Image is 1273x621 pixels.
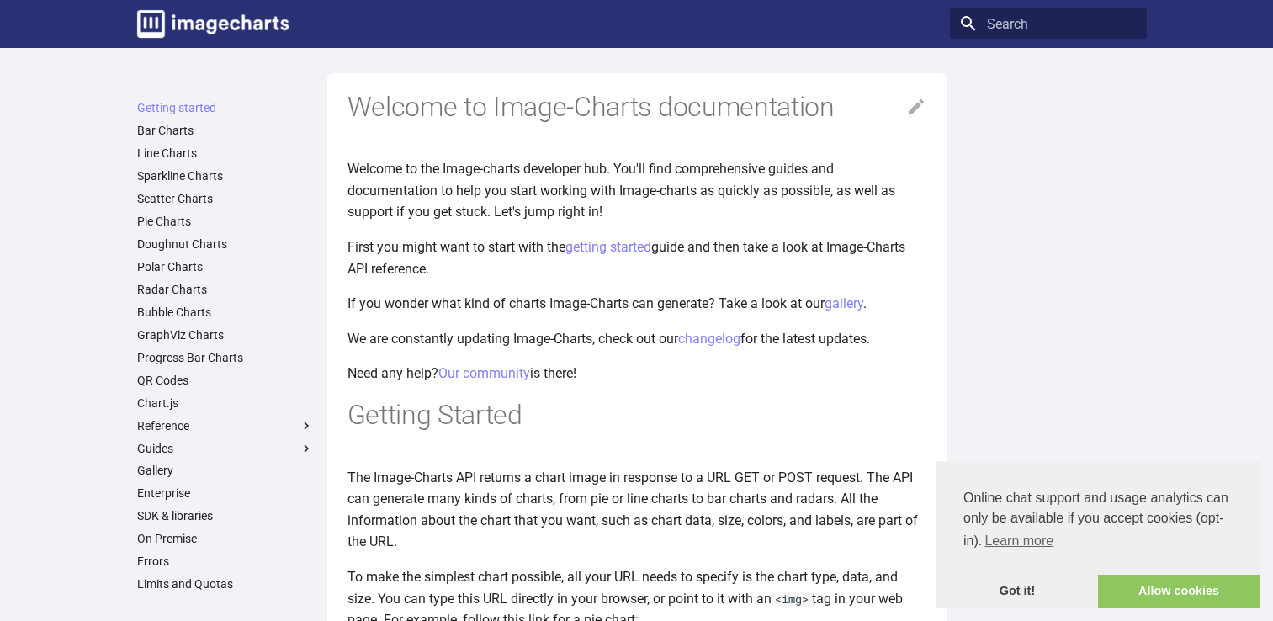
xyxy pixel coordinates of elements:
a: learn more about cookies [982,528,1056,554]
a: Chart.js [137,395,314,411]
a: QR Codes [137,373,314,388]
a: Image-Charts documentation [130,3,295,45]
a: On Premise [137,531,314,546]
a: gallery [825,295,863,311]
a: Limits and Quotas [137,576,314,592]
a: changelog [678,331,740,347]
a: Status Page [137,599,314,614]
a: Radar Charts [137,282,314,297]
h1: Welcome to Image-Charts documentation [347,90,926,125]
p: If you wonder what kind of charts Image-Charts can generate? Take a look at our . [347,293,926,315]
a: Bubble Charts [137,305,314,320]
a: Polar Charts [137,259,314,274]
label: Reference [137,418,314,433]
a: allow cookies [1098,575,1260,608]
span: Online chat support and usage analytics can only be available if you accept cookies (opt-in). [963,488,1233,554]
div: cookieconsent [936,461,1260,608]
a: Line Charts [137,146,314,161]
a: Getting started [137,100,314,115]
a: SDK & libraries [137,508,314,523]
a: Doughnut Charts [137,236,314,252]
code: <img> [772,592,812,607]
a: getting started [565,239,651,255]
p: The Image-Charts API returns a chart image in response to a URL GET or POST request. The API can ... [347,467,926,553]
h1: Getting Started [347,398,926,433]
a: Our community [438,365,530,381]
label: Guides [137,441,314,456]
p: Welcome to the Image-charts developer hub. You'll find comprehensive guides and documentation to ... [347,158,926,223]
a: GraphViz Charts [137,327,314,342]
a: Errors [137,554,314,569]
p: Need any help? is there! [347,363,926,385]
input: Search [950,8,1147,39]
a: Scatter Charts [137,191,314,206]
p: We are constantly updating Image-Charts, check out our for the latest updates. [347,328,926,350]
a: Enterprise [137,486,314,501]
a: Bar Charts [137,123,314,138]
a: Sparkline Charts [137,168,314,183]
a: Pie Charts [137,214,314,229]
a: dismiss cookie message [936,575,1098,608]
a: Gallery [137,463,314,478]
p: First you might want to start with the guide and then take a look at Image-Charts API reference. [347,236,926,279]
a: Progress Bar Charts [137,350,314,365]
img: logo [137,10,289,38]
